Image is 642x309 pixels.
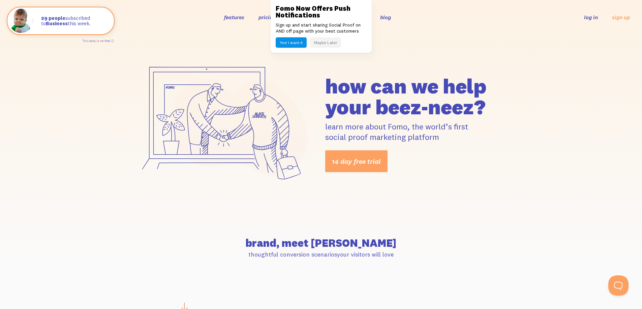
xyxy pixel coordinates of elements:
a: pricing [258,14,276,21]
a: 14 day free trial [325,150,388,172]
a: sign up [612,14,630,21]
strong: 29 people [41,15,65,21]
p: thoughtful conversion scenarios your visitors will love [133,250,509,258]
h1: how can we help your beez-neez? [325,76,509,117]
a: features [224,14,244,21]
button: Yes! I want it [276,37,307,48]
p: learn more about Fomo, the world’s first social proof marketing platform [325,121,509,142]
a: This data is verified ⓘ [82,39,114,43]
a: log in [584,14,598,21]
h2: brand, meet [PERSON_NAME] [133,238,509,248]
img: Fomo [9,9,33,33]
iframe: Help Scout Beacon - Open [608,275,629,296]
a: blog [380,14,391,21]
strong: Business [46,20,68,27]
button: Maybe Later [310,37,341,48]
h3: Fomo Now Offers Push Notifications [276,5,367,18]
p: subscribed to this week. [41,15,107,27]
p: Sign up and start sharing Social Proof on AND off page with your best customers [276,22,367,34]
